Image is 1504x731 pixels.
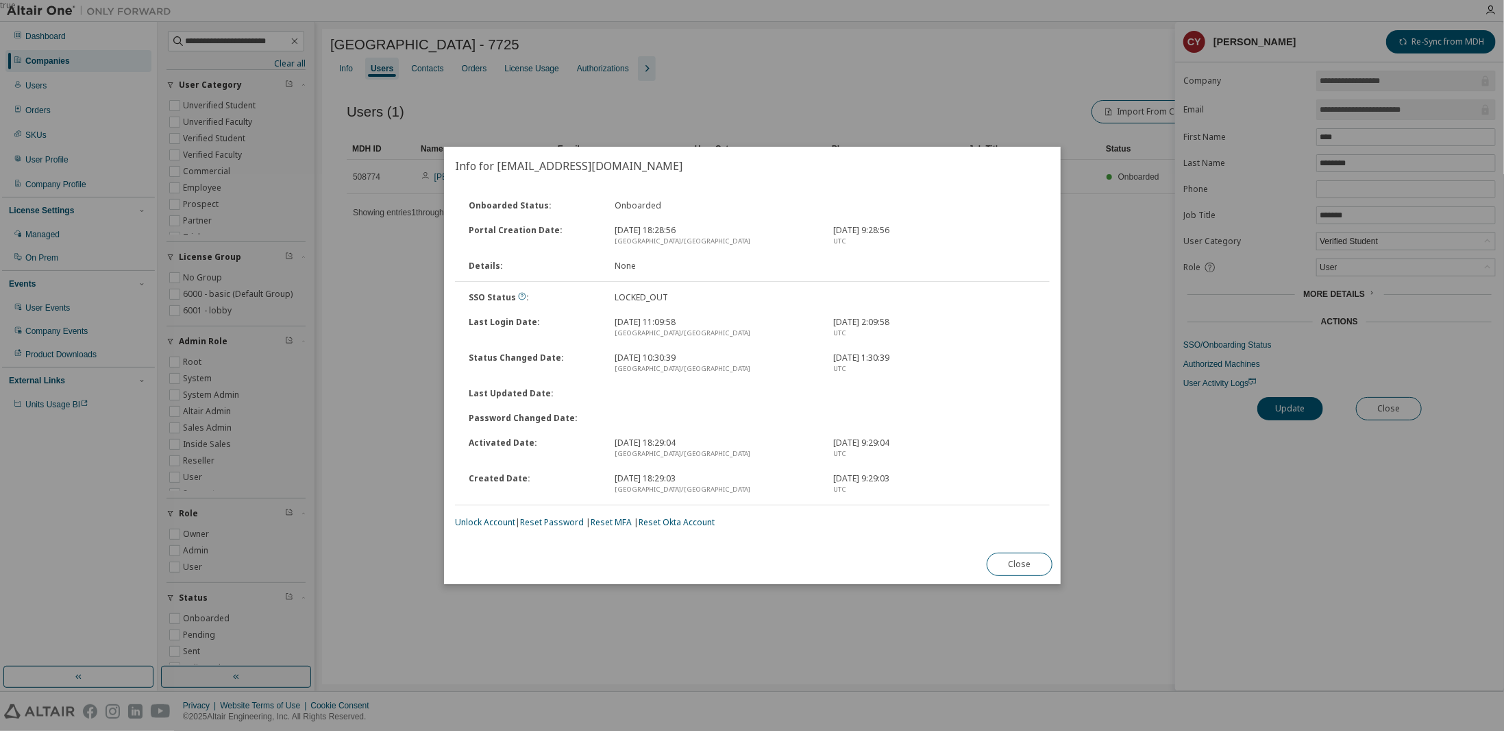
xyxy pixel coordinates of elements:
[460,413,606,424] div: Password Changed Date :
[606,200,826,211] div: Onboarded
[460,438,606,459] div: Activated Date :
[455,516,515,528] a: Unlock Account
[987,553,1052,576] button: Close
[833,236,1036,247] div: UTC
[444,147,1061,185] h2: Info for [EMAIL_ADDRESS][DOMAIN_NAME]
[615,484,817,495] div: [GEOGRAPHIC_DATA]/[GEOGRAPHIC_DATA]
[606,225,826,247] div: [DATE] 18:28:56
[833,484,1036,495] div: UTC
[455,517,1050,528] div: | | |
[460,317,606,339] div: Last Login Date :
[460,473,606,495] div: Created Date :
[606,292,826,303] div: LOCKED_OUT
[606,317,826,339] div: [DATE] 11:09:58
[615,236,817,247] div: [GEOGRAPHIC_DATA]/[GEOGRAPHIC_DATA]
[606,438,826,459] div: [DATE] 18:29:04
[606,352,826,374] div: [DATE] 10:30:39
[833,328,1036,339] div: UTC
[825,438,1044,459] div: [DATE] 9:29:04
[615,328,817,339] div: [GEOGRAPHIC_DATA]/[GEOGRAPHIC_DATA]
[460,225,606,247] div: Portal Creation Date :
[833,448,1036,459] div: UTC
[460,292,606,303] div: SSO Status :
[460,352,606,374] div: Status Changed Date :
[825,352,1044,374] div: [DATE] 1:30:39
[460,261,606,272] div: Details :
[591,516,632,528] a: Reset MFA
[825,317,1044,339] div: [DATE] 2:09:58
[833,363,1036,374] div: UTC
[825,225,1044,247] div: [DATE] 9:28:56
[460,388,606,399] div: Last Updated Date :
[606,261,826,272] div: None
[639,516,715,528] a: Reset Okta Account
[825,473,1044,495] div: [DATE] 9:29:03
[615,363,817,374] div: [GEOGRAPHIC_DATA]/[GEOGRAPHIC_DATA]
[615,448,817,459] div: [GEOGRAPHIC_DATA]/[GEOGRAPHIC_DATA]
[460,200,606,211] div: Onboarded Status :
[606,473,826,495] div: [DATE] 18:29:03
[520,516,584,528] a: Reset Password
